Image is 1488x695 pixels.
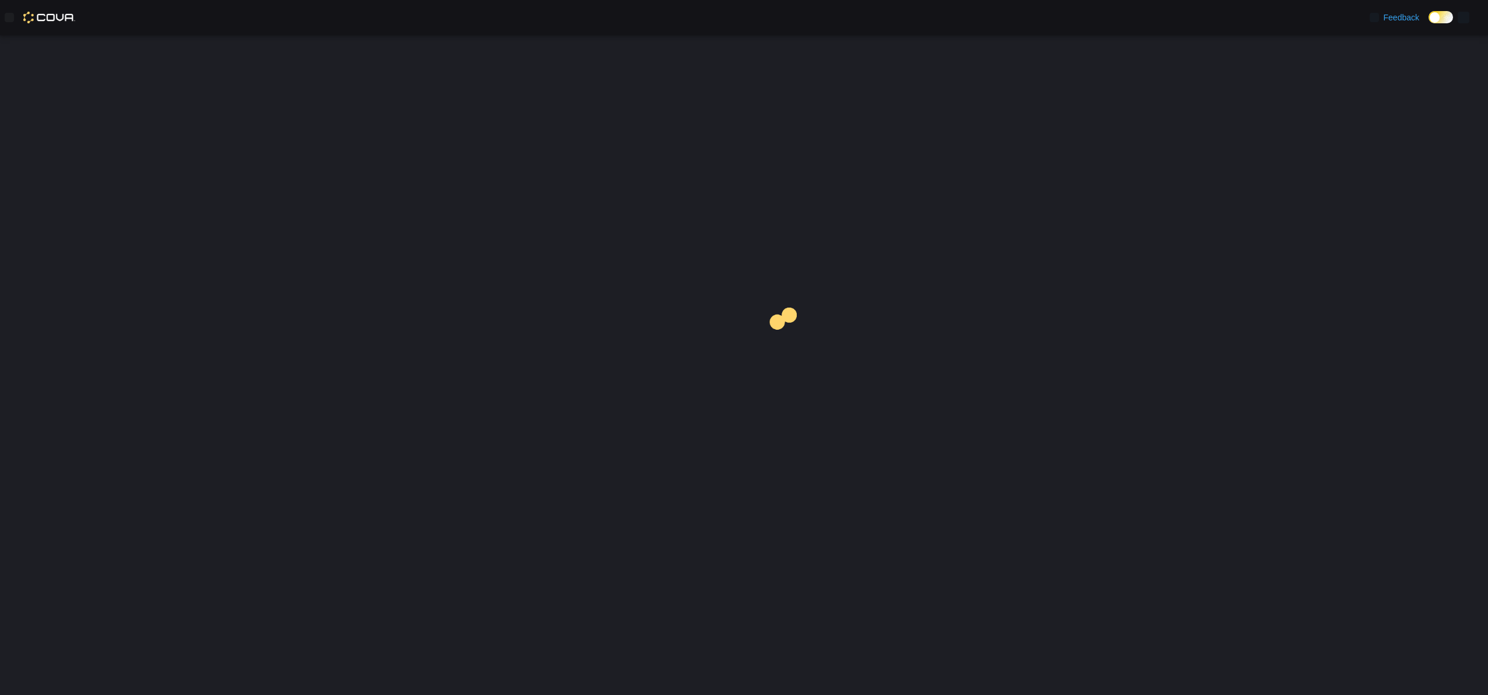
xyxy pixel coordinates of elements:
span: Dark Mode [1429,23,1429,24]
span: Feedback [1384,12,1419,23]
a: Feedback [1365,6,1424,29]
input: Dark Mode [1429,11,1453,23]
img: Cova [23,12,75,23]
img: cova-loader [744,299,832,386]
